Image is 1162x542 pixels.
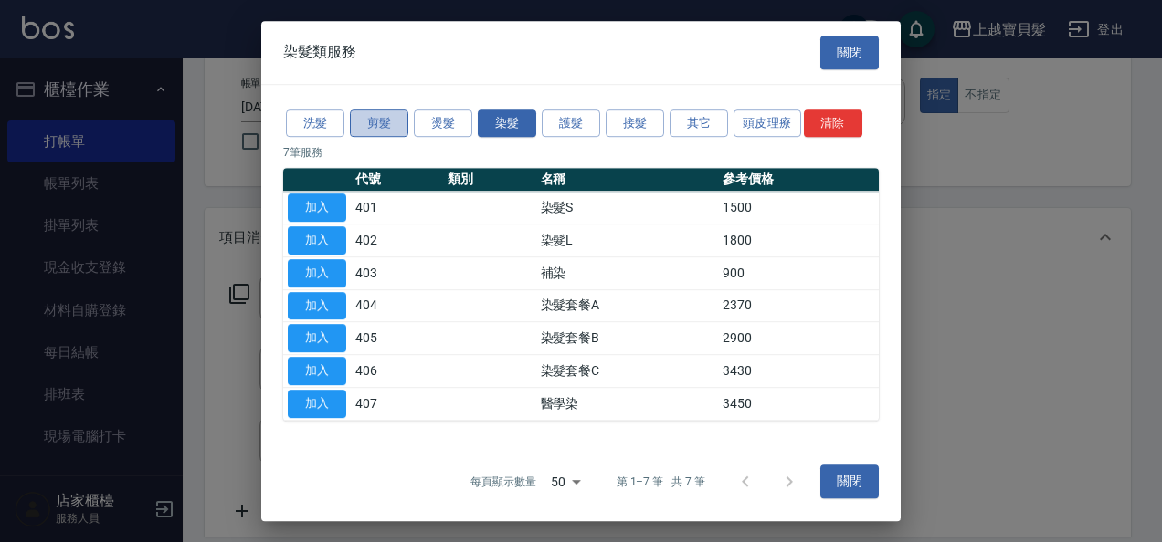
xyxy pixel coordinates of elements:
td: 染髮L [536,224,719,257]
button: 加入 [288,324,346,352]
th: 代號 [351,168,443,192]
button: 剪髮 [350,109,408,138]
td: 染髮套餐A [536,289,719,322]
button: 加入 [288,226,346,255]
td: 403 [351,256,443,289]
button: 其它 [670,109,728,138]
td: 3450 [718,387,879,420]
td: 染髮套餐C [536,355,719,388]
td: 407 [351,387,443,420]
button: 頭皮理療 [734,109,801,138]
p: 第 1–7 筆 共 7 筆 [617,474,705,490]
button: 加入 [288,390,346,418]
td: 900 [718,256,879,289]
td: 染髮套餐B [536,322,719,355]
button: 加入 [288,259,346,287]
button: 清除 [804,109,862,138]
button: 接髮 [606,109,664,138]
td: 2900 [718,322,879,355]
button: 加入 [288,357,346,385]
button: 洗髮 [286,109,344,138]
th: 名稱 [536,168,719,192]
td: 醫學染 [536,387,719,420]
button: 燙髮 [414,109,472,138]
button: 染髮 [478,109,536,138]
button: 關閉 [820,36,879,69]
td: 2370 [718,289,879,322]
td: 402 [351,224,443,257]
p: 每頁顯示數量 [470,474,536,490]
td: 401 [351,192,443,224]
td: 1500 [718,192,879,224]
span: 染髮類服務 [283,43,356,61]
button: 護髮 [542,109,600,138]
td: 406 [351,355,443,388]
p: 7 筆服務 [283,144,879,161]
td: 染髮S [536,192,719,224]
td: 3430 [718,355,879,388]
button: 關閉 [820,465,879,499]
td: 1800 [718,224,879,257]
td: 405 [351,322,443,355]
td: 補染 [536,256,719,289]
div: 50 [544,457,587,506]
td: 404 [351,289,443,322]
button: 加入 [288,193,346,222]
th: 參考價格 [718,168,879,192]
button: 加入 [288,292,346,320]
th: 類別 [443,168,535,192]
